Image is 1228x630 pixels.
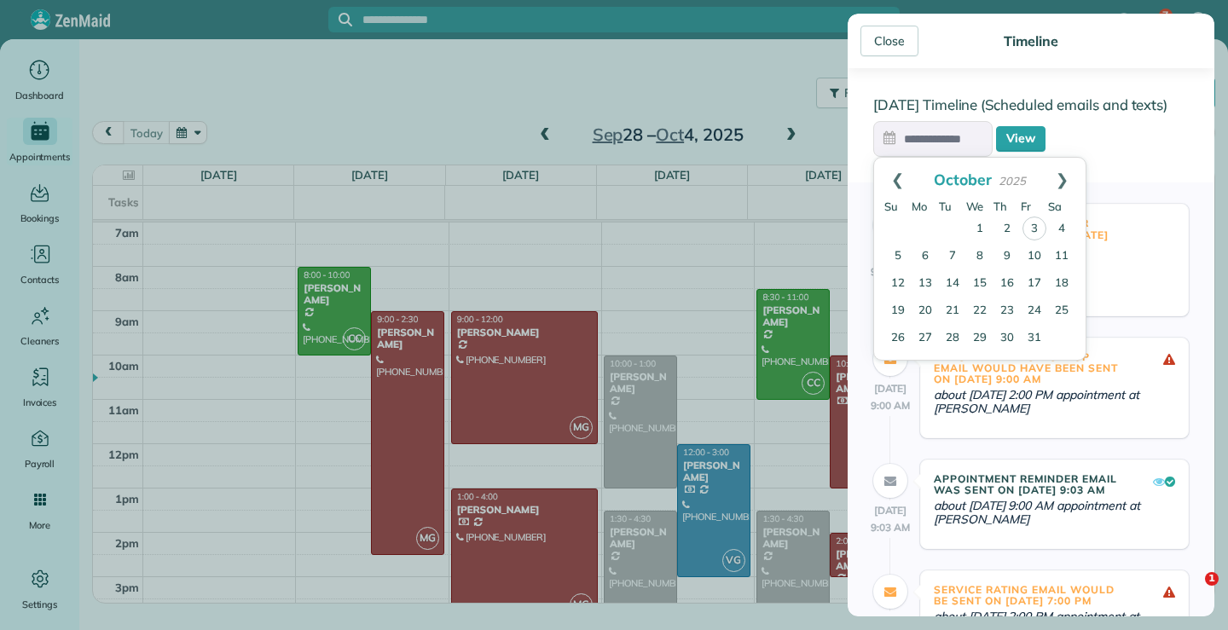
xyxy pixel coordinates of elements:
a: 18 [1048,270,1075,298]
a: 25 [1048,298,1075,325]
a: 28 [939,325,966,352]
span: Friday [1021,199,1031,213]
div: [DATE] [871,502,910,519]
span: Wednesday [966,199,983,213]
a: 2 [993,216,1021,243]
h5: Appointment Follow-Up Email would have been sent on [DATE] 9:00 AM [934,351,1127,385]
a: 17 [1021,270,1048,298]
h4: [DATE] Timeline (Scheduled emails and texts) [873,97,1189,113]
a: 4 [1048,216,1075,243]
a: 31 [1021,325,1048,352]
a: 22 [966,298,993,325]
a: 10 [1021,243,1048,270]
a: View [996,126,1046,152]
div: [DATE] [872,613,910,630]
a: 21 [939,298,966,325]
a: 7 [939,243,966,270]
h6: about [DATE] 2:00 PM appointment at [PERSON_NAME] [934,388,1175,417]
a: Appointment Reminder Email was sent on [DATE] 9:03 AM [934,482,1127,497]
a: 6 [912,243,939,270]
a: 24 [1021,298,1048,325]
a: 14 [939,270,966,298]
h6: about [DATE] 9:00 AM appointment at [PERSON_NAME] [934,499,1175,528]
a: 30 [993,325,1021,352]
a: 11 [1048,243,1075,270]
a: Prev [874,158,921,200]
a: 16 [993,270,1021,298]
div: 9:00 AM [871,263,910,280]
h5: Service Rating Email would be sent on [DATE] 7:00 PM [934,584,1127,606]
span: Monday [912,199,927,213]
iframe: Intercom live chat [1170,572,1211,613]
div: 9:03 AM [871,519,910,536]
span: October [934,170,992,188]
a: 5 [884,243,912,270]
div: [DATE] [871,380,910,397]
span: Thursday [993,199,1007,213]
a: 9 [993,243,1021,270]
span: Saturday [1048,199,1062,213]
a: 23 [993,298,1021,325]
a: 26 [884,325,912,352]
a: 8 [966,243,993,270]
a: Next [1039,158,1086,200]
a: 29 [966,325,993,352]
div: 9:00 AM [871,397,910,414]
a: 27 [912,325,939,352]
a: 20 [912,298,939,325]
div: Timeline [999,32,1063,49]
a: 13 [912,270,939,298]
a: 3 [1022,217,1046,240]
a: 19 [884,298,912,325]
span: 1 [1205,572,1219,586]
div: Close [860,26,918,56]
h5: Appointment Reminder Email was sent on [DATE] 9:03 AM [934,473,1127,495]
a: 15 [966,270,993,298]
span: Tuesday [939,199,952,213]
a: 12 [884,270,912,298]
span: Sunday [884,199,898,213]
div: [DATE] [871,246,910,263]
span: 2025 [999,174,1026,188]
a: 1 [966,216,993,243]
